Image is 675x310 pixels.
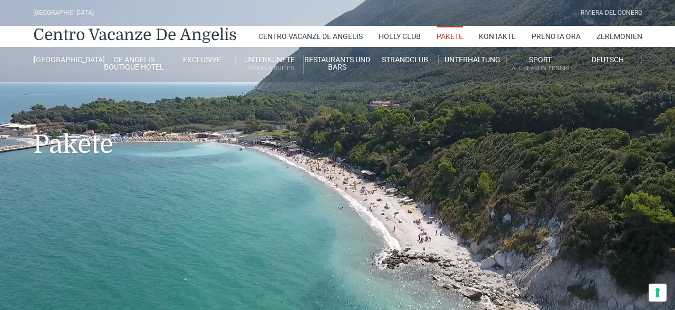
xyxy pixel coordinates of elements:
a: [GEOGRAPHIC_DATA] [33,55,101,64]
a: Deutsch [574,55,642,64]
a: Unterhaltung [439,55,506,64]
a: Zeremonien [596,26,642,47]
button: Le tue preferenze relative al consenso per le tecnologie di tracciamento [649,284,667,302]
a: Restaurants und Bars [304,55,371,72]
a: Centro Vacanze De Angelis [33,24,237,45]
a: de angelis boutique hotel [101,55,168,72]
a: Prenota Ora [532,26,581,47]
a: SportAll Season Tennis [507,55,574,74]
h1: Pakete [33,82,642,175]
a: Centro Vacanze De Angelis [258,26,363,47]
a: Strandclub [371,55,439,64]
div: Riviera Del Conero [581,8,642,18]
a: Holly Club [379,26,421,47]
span: Deutsch [592,55,624,64]
a: Exclusive [168,55,236,64]
a: Kontakte [479,26,516,47]
small: Rooms & Suites [236,63,303,73]
div: [GEOGRAPHIC_DATA] [33,8,94,18]
a: UnterkünfteRooms & Suites [236,55,303,74]
small: All Season Tennis [507,63,574,73]
a: Pakete [437,26,463,47]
